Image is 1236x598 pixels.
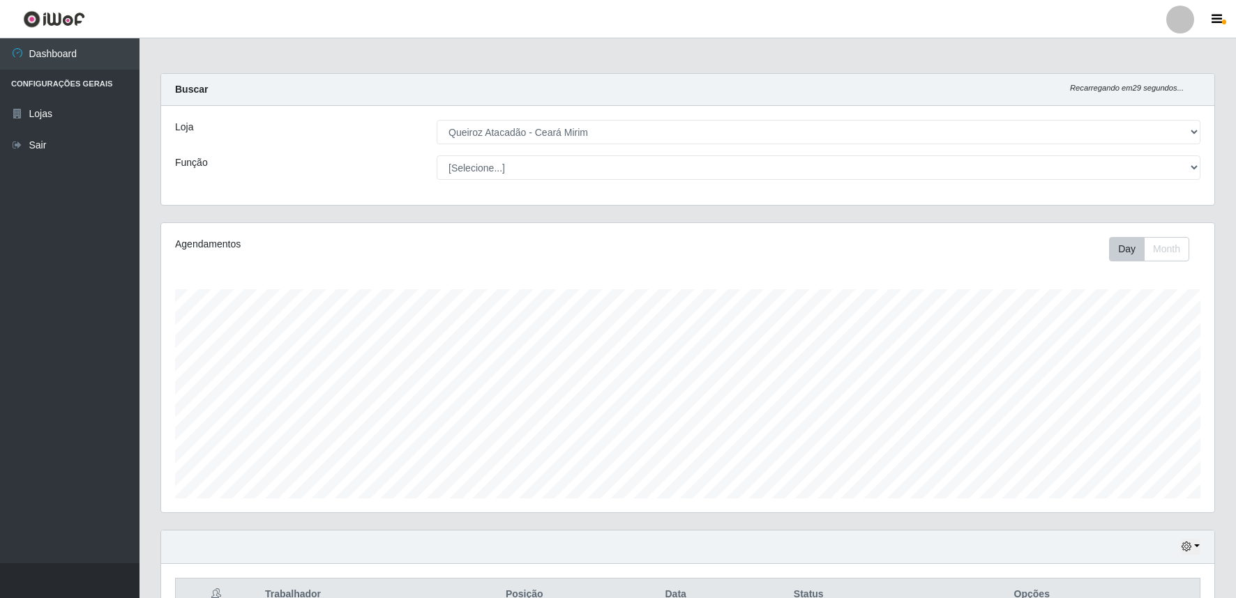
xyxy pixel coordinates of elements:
[175,120,193,135] label: Loja
[175,84,208,95] strong: Buscar
[1109,237,1200,261] div: Toolbar with button groups
[1109,237,1189,261] div: First group
[23,10,85,28] img: CoreUI Logo
[175,155,208,170] label: Função
[1070,84,1184,92] i: Recarregando em 29 segundos...
[1109,237,1145,261] button: Day
[175,237,590,252] div: Agendamentos
[1144,237,1189,261] button: Month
